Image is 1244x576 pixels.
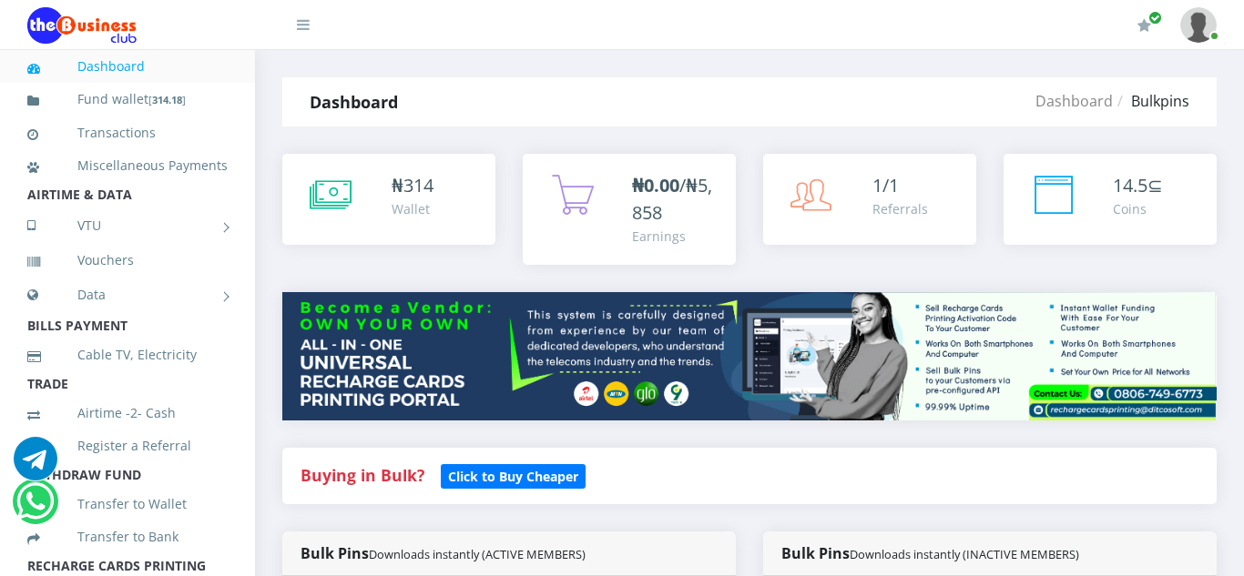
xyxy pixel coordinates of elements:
b: Click to Buy Cheaper [448,468,578,485]
img: User [1180,7,1217,43]
strong: Dashboard [310,91,398,113]
a: ₦0.00/₦5,858 Earnings [523,154,736,265]
img: multitenant_rcp.png [282,292,1217,420]
div: Referrals [872,199,928,218]
a: 1/1 Referrals [763,154,976,245]
div: Wallet [392,199,433,218]
a: Data [27,272,228,318]
a: Transfer to Wallet [27,483,228,525]
a: Dashboard [1035,91,1113,111]
img: Logo [27,7,137,44]
span: 314 [403,173,433,197]
div: ⊆ [1113,172,1163,199]
small: Downloads instantly (ACTIVE MEMBERS) [369,546,586,562]
div: Coins [1113,199,1163,218]
strong: Bulk Pins [301,543,586,563]
a: Vouchers [27,239,228,281]
span: Renew/Upgrade Subscription [1148,11,1162,25]
a: Fund wallet[314.18] [27,78,228,121]
span: 14.5 [1113,173,1147,197]
a: ₦314 Wallet [282,154,495,245]
div: Earnings [632,227,718,246]
span: 1/1 [872,173,899,197]
small: Downloads instantly (INACTIVE MEMBERS) [850,546,1079,562]
a: Dashboard [27,45,228,87]
b: 314.18 [152,93,182,106]
a: Airtime -2- Cash [27,392,228,434]
b: ₦0.00 [632,173,679,197]
a: Miscellaneous Payments [27,145,228,187]
span: /₦5,858 [632,173,712,225]
a: Register a Referral [27,425,228,467]
a: Chat for support [16,493,54,523]
strong: Bulk Pins [781,543,1079,563]
strong: Buying in Bulk? [301,464,424,486]
li: Bulkpins [1113,90,1189,112]
a: Click to Buy Cheaper [441,464,586,486]
a: Chat for support [14,450,57,480]
div: ₦ [392,172,433,199]
a: VTU [27,203,228,248]
i: Renew/Upgrade Subscription [1137,18,1151,33]
a: Cable TV, Electricity [27,334,228,376]
a: Transfer to Bank [27,516,228,558]
small: [ ] [148,93,186,106]
a: Transactions [27,112,228,154]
